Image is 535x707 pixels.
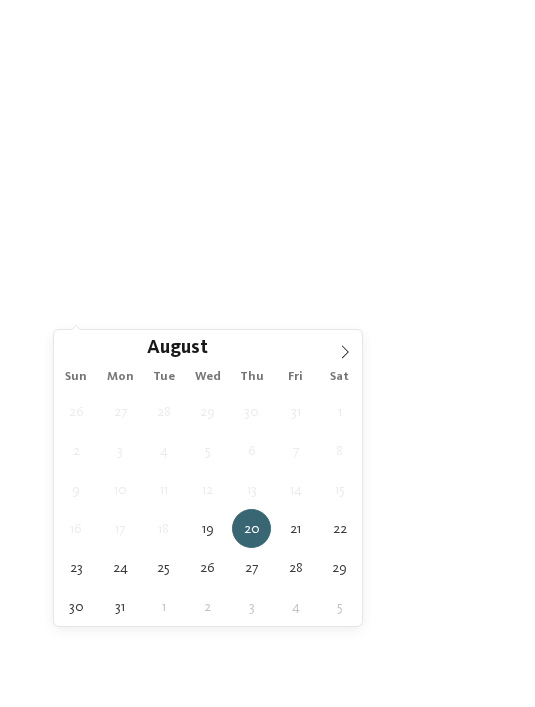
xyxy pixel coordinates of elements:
[208,337,274,358] input: Year
[144,470,183,509] span: August 11, 2026
[188,431,227,470] span: August 5, 2026
[320,431,359,470] span: August 8, 2026
[320,587,359,626] span: September 5, 2026
[144,548,183,587] span: August 25, 2026
[276,509,315,548] span: August 21, 2026
[188,548,227,587] span: August 26, 2026
[320,392,359,431] span: August 1, 2026
[59,26,477,70] span: Specialised in nature holidays that will stay in your heart forever
[101,509,140,548] span: August 17, 2026
[276,431,315,470] span: August 7, 2026
[445,18,535,63] img: Familienhotels Südtirol
[120,200,416,225] span: Send your non-binding enquiry!
[57,548,96,587] span: August 23, 2026
[57,509,96,548] span: August 16, 2026
[101,431,140,470] span: August 3, 2026
[276,587,315,626] span: September 4, 2026
[57,392,96,431] span: July 26, 2026
[63,89,291,103] a: Familienhotels [GEOGRAPHIC_DATA]
[232,431,271,470] span: August 6, 2026
[54,371,98,384] span: Sun
[36,86,499,146] p: The are as colourful as life itself, but all follow the same . Find the family hotel of your drea...
[232,548,271,587] span: August 27, 2026
[276,548,315,587] span: August 28, 2026
[101,392,140,431] span: July 27, 2026
[274,371,318,384] span: Fri
[276,470,315,509] span: August 14, 2026
[320,548,359,587] span: August 29, 2026
[188,392,227,431] span: July 29, 2026
[57,470,96,509] span: August 9, 2026
[188,587,227,626] span: September 2, 2026
[232,587,271,626] span: September 3, 2026
[488,33,518,48] span: Menu
[101,587,140,626] span: August 31, 2026
[161,228,374,244] span: A stay in your favourite hotels
[232,509,271,548] span: August 20, 2026
[320,509,359,548] span: August 22, 2026
[320,470,359,509] span: August 15, 2026
[144,431,183,470] span: August 4, 2026
[230,371,274,384] span: Thu
[57,431,96,470] span: August 2, 2026
[318,371,362,384] span: Sat
[186,371,230,384] span: Wed
[144,587,183,626] span: September 1, 2026
[188,509,227,548] span: August 19, 2026
[86,303,450,321] span: [DATE]
[98,371,142,384] span: Mon
[144,392,183,431] span: July 28, 2026
[144,509,183,548] span: August 18, 2026
[101,470,140,509] span: August 10, 2026
[144,110,236,124] a: quality promise
[142,371,186,384] span: Tue
[232,392,271,431] span: July 30, 2026
[57,587,96,626] span: August 30, 2026
[232,470,271,509] span: August 13, 2026
[147,340,208,359] span: August
[276,392,315,431] span: July 31, 2026
[101,548,140,587] span: August 24, 2026
[186,130,462,144] a: holiday in [GEOGRAPHIC_DATA] with children
[188,470,227,509] span: August 12, 2026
